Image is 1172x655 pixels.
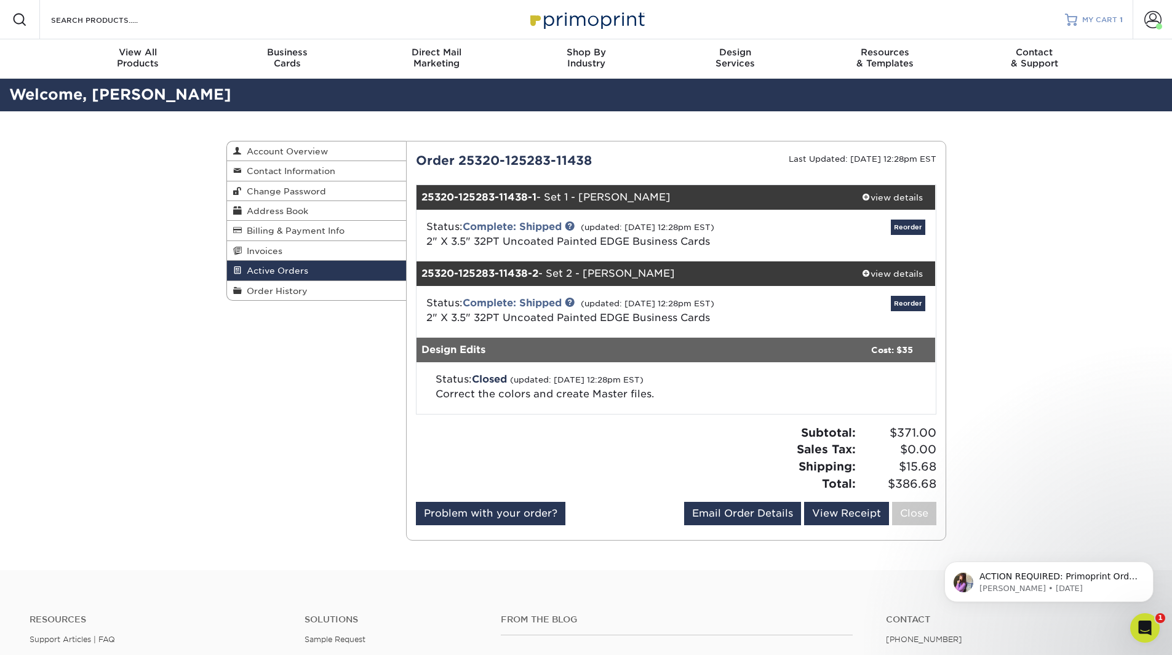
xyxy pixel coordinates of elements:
div: Industry [511,47,661,69]
a: Billing & Payment Info [227,221,407,240]
small: (updated: [DATE] 12:28pm EST) [581,299,714,308]
span: Resources [810,47,960,58]
a: Resources& Templates [810,39,960,79]
div: & Support [960,47,1109,69]
h4: Solutions [305,614,482,625]
strong: Design Edits [421,344,485,355]
strong: 25320-125283-11438-2 [421,268,538,279]
span: Order History [242,286,308,296]
a: Change Password [227,181,407,201]
input: SEARCH PRODUCTS..... [50,12,170,27]
h4: Resources [30,614,286,625]
a: Account Overview [227,141,407,161]
span: Contact [960,47,1109,58]
img: Primoprint [525,6,648,33]
small: Last Updated: [DATE] 12:28pm EST [789,154,936,164]
a: Contact& Support [960,39,1109,79]
span: 1 [1120,15,1123,24]
a: Sample Request [305,635,365,644]
span: MY CART [1082,15,1117,25]
span: $0.00 [859,441,936,458]
div: & Templates [810,47,960,69]
div: Marketing [362,47,511,69]
a: BusinessCards [212,39,362,79]
div: Services [661,47,810,69]
span: Direct Mail [362,47,511,58]
span: View All [63,47,213,58]
a: view details [849,185,936,210]
a: Complete: Shipped [463,297,562,309]
a: View AllProducts [63,39,213,79]
a: Contact Information [227,161,407,181]
a: Address Book [227,201,407,221]
div: Status: [417,296,762,325]
small: (updated: [DATE] 12:28pm EST) [581,223,714,232]
span: Design [661,47,810,58]
span: Address Book [242,206,308,216]
span: Account Overview [242,146,328,156]
div: Status: [417,220,762,249]
div: Cards [212,47,362,69]
span: Billing & Payment Info [242,226,345,236]
span: Closed [472,373,507,385]
iframe: Intercom live chat [1130,613,1160,643]
a: view details [849,261,936,286]
div: Products [63,47,213,69]
span: Shop By [511,47,661,58]
a: DesignServices [661,39,810,79]
a: 2" X 3.5" 32PT Uncoated Painted EDGE Business Cards [426,236,710,247]
div: view details [849,191,936,204]
span: Business [212,47,362,58]
div: - Set 2 - [PERSON_NAME] [417,261,849,286]
a: Shop ByIndustry [511,39,661,79]
a: Close [892,502,936,525]
iframe: Google Customer Reviews [3,617,105,651]
a: Email Order Details [684,502,801,525]
strong: 25320-125283-11438-1 [421,191,536,203]
span: $15.68 [859,458,936,475]
strong: Total: [822,477,856,490]
span: Active Orders [242,266,308,276]
div: Order 25320-125283-11438 [407,151,676,170]
span: Correct the colors and create Master files. [436,388,654,400]
a: 2" X 3.5" 32PT Uncoated Painted EDGE Business Cards [426,312,710,324]
a: Problem with your order? [416,502,565,525]
a: Direct MailMarketing [362,39,511,79]
a: Order History [227,281,407,300]
iframe: Intercom notifications message [926,536,1172,622]
span: Change Password [242,186,326,196]
small: (updated: [DATE] 12:28pm EST) [510,375,644,384]
a: [PHONE_NUMBER] [886,635,962,644]
strong: Sales Tax: [797,442,856,456]
div: - Set 1 - [PERSON_NAME] [417,185,849,210]
a: View Receipt [804,502,889,525]
a: Contact [886,614,1142,625]
a: Invoices [227,241,407,261]
div: Status: [426,372,759,402]
strong: Cost: $35 [871,345,913,355]
span: Invoices [242,246,282,256]
a: Reorder [891,296,925,311]
h4: From the Blog [501,614,853,625]
div: view details [849,268,936,280]
span: Contact Information [242,166,335,176]
a: Complete: Shipped [463,221,562,232]
span: 1 [1155,613,1165,623]
a: Reorder [891,220,925,235]
strong: Shipping: [799,459,856,473]
span: $371.00 [859,424,936,442]
a: Active Orders [227,261,407,280]
span: $386.68 [859,475,936,493]
strong: Subtotal: [801,426,856,439]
